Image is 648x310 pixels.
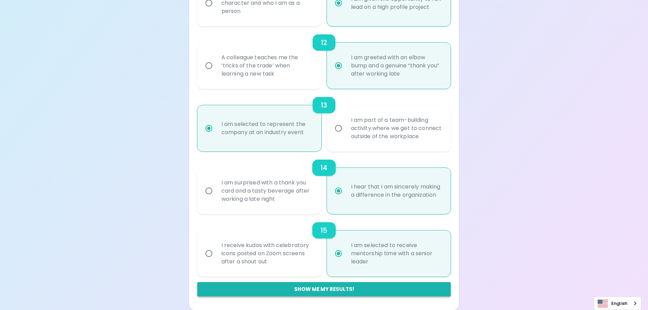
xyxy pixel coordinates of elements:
div: Language [594,297,641,310]
div: I am part of a team-building activity where we get to connect outside of the workplace [346,108,447,149]
div: I am surprised with a thank you card and a tasty beverage after working a late night [216,170,318,211]
div: choice-group-check [197,89,451,151]
div: I am selected to represent the company at an industry event [216,112,318,145]
div: choice-group-check [197,214,451,277]
div: I am selected to receive mentorship time with a senior leader [346,233,447,274]
div: A colleague teaches me the ‘tricks of the trade’ when learning a new task [216,45,318,86]
h6: 12 [321,37,327,48]
a: English [594,297,641,310]
h6: 14 [320,162,327,173]
h6: 15 [320,225,327,236]
button: Show me my results! [197,282,451,296]
h6: 13 [321,100,327,111]
div: I am greeted with an elbow bump and a genuine “thank you” after working late [346,45,447,86]
aside: Language selected: English [594,297,641,310]
div: I hear that I am sincerely making a difference in the organization [346,175,447,207]
div: I receive kudos with celebratory icons posted on Zoom screens after a shout out [216,233,318,274]
div: choice-group-check [197,151,451,214]
div: choice-group-check [197,26,451,89]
